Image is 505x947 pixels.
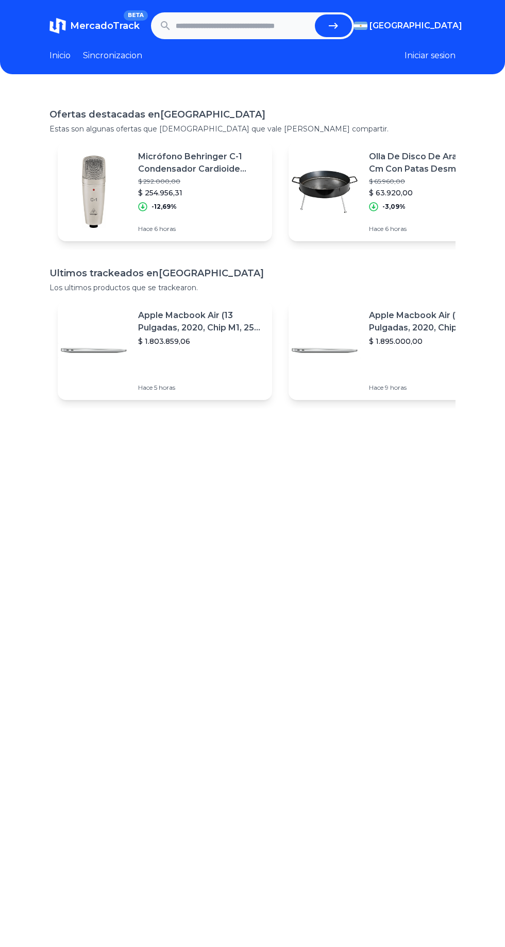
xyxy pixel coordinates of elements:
a: Featured imageOlla De Disco De Arado 45 Cm Con Patas Desmontables$ 65.960,00$ 63.920,00-3,09%Hace... [289,142,503,241]
p: Olla De Disco De Arado 45 Cm Con Patas Desmontables [369,151,495,175]
p: Los ultimos productos que se trackearon. [49,283,456,293]
p: Hace 9 horas [369,384,495,392]
span: MercadoTrack [70,20,140,31]
h1: Ofertas destacadas en [GEOGRAPHIC_DATA] [49,107,456,122]
img: Featured image [289,314,361,387]
h1: Ultimos trackeados en [GEOGRAPHIC_DATA] [49,266,456,280]
img: Featured image [58,314,130,387]
p: Estas son algunas ofertas que [DEMOGRAPHIC_DATA] que vale [PERSON_NAME] compartir. [49,124,456,134]
button: Iniciar sesion [405,49,456,62]
a: Sincronizacion [83,49,142,62]
p: -3,09% [382,203,406,211]
p: Apple Macbook Air (13 Pulgadas, 2020, Chip M1, 256 Gb De Ssd, 8 Gb De Ram) - Plata [369,309,495,334]
img: Argentina [354,22,367,30]
p: -12,69% [151,203,177,211]
span: BETA [124,10,148,21]
p: $ 1.803.859,06 [138,336,264,346]
p: $ 1.895.000,00 [369,336,495,346]
p: Hace 6 horas [369,225,495,233]
button: [GEOGRAPHIC_DATA] [354,20,456,32]
p: Hace 5 horas [138,384,264,392]
p: Hace 6 horas [138,225,264,233]
a: Featured imageMicrófono Behringer C-1 Condensador Cardioide Color Plata$ 292.000,00$ 254.956,31-1... [58,142,272,241]
a: Featured imageApple Macbook Air (13 Pulgadas, 2020, Chip M1, 256 Gb De Ssd, 8 Gb De Ram) - Plata$... [289,301,503,400]
span: [GEOGRAPHIC_DATA] [369,20,462,32]
p: $ 63.920,00 [369,188,495,198]
p: $ 292.000,00 [138,177,264,186]
p: $ 254.956,31 [138,188,264,198]
a: Featured imageApple Macbook Air (13 Pulgadas, 2020, Chip M1, 256 Gb De Ssd, 8 Gb De Ram) - Plata$... [58,301,272,400]
p: $ 65.960,00 [369,177,495,186]
img: Featured image [289,156,361,228]
a: Inicio [49,49,71,62]
img: Featured image [58,156,130,228]
img: MercadoTrack [49,18,66,34]
p: Apple Macbook Air (13 Pulgadas, 2020, Chip M1, 256 Gb De Ssd, 8 Gb De Ram) - Plata [138,309,264,334]
a: MercadoTrackBETA [49,18,140,34]
p: Micrófono Behringer C-1 Condensador Cardioide Color Plata [138,151,264,175]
